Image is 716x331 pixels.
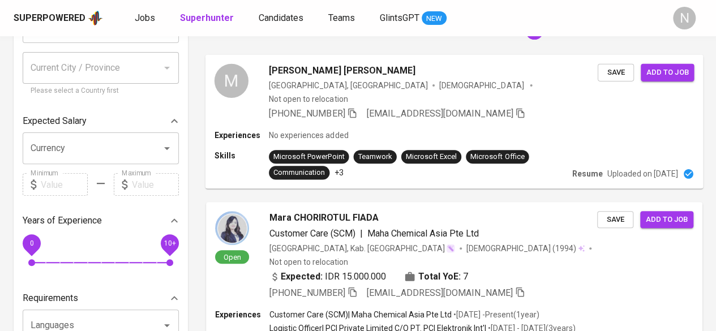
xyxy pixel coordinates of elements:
p: No experiences added [269,130,348,141]
a: Superpoweredapp logo [14,10,103,27]
b: Expected: [281,270,323,283]
button: Add to job [641,63,694,81]
span: Open [219,252,246,262]
span: Candidates [259,12,303,23]
button: Open [159,140,175,156]
p: Resume [572,168,603,179]
p: Not open to relocation [269,93,348,104]
div: N [673,7,696,29]
p: Expected Salary [23,114,87,128]
img: cbee86bb2c1b45e867e590a997486738.jpg [215,211,249,245]
div: [GEOGRAPHIC_DATA], Kab. [GEOGRAPHIC_DATA] [269,243,455,254]
div: Communication [273,167,325,178]
b: Total YoE: [418,270,461,283]
span: 7 [463,270,468,283]
p: +3 [334,167,343,178]
a: Jobs [135,11,157,25]
span: [EMAIL_ADDRESS][DOMAIN_NAME] [367,287,513,298]
p: Experiences [215,130,269,141]
a: Candidates [259,11,306,25]
div: [GEOGRAPHIC_DATA], [GEOGRAPHIC_DATA] [269,79,428,91]
p: Customer Care (SCM) | Maha Chemical Asia Pte Ltd [269,309,452,320]
p: Years of Experience [23,214,102,227]
p: • [DATE] - Present ( 1 year ) [452,309,539,320]
input: Value [132,173,179,196]
span: Maha Chemical Asia Pte Ltd [367,228,479,239]
div: Microsoft Excel [406,151,457,162]
a: Teams [328,11,357,25]
a: Superhunter [180,11,236,25]
input: Value [41,173,88,196]
span: [DEMOGRAPHIC_DATA] [466,243,552,254]
span: [DEMOGRAPHIC_DATA] [439,79,525,91]
div: (1994) [466,243,585,254]
span: NEW [422,13,447,24]
div: Years of Experience [23,209,179,232]
img: magic_wand.svg [446,244,455,253]
span: 0 [29,239,33,247]
span: Customer Care (SCM) [269,228,355,239]
p: Not open to relocation [269,256,348,268]
p: Experiences [215,309,269,320]
a: M[PERSON_NAME] [PERSON_NAME][GEOGRAPHIC_DATA], [GEOGRAPHIC_DATA][DEMOGRAPHIC_DATA] Not open to re... [206,55,702,188]
p: Uploaded on [DATE] [607,168,678,179]
div: Microsoft Office [470,151,524,162]
a: GlintsGPT NEW [380,11,447,25]
span: | [360,227,363,240]
div: M [215,63,248,97]
button: Add to job [640,211,693,229]
span: Add to job [646,213,688,226]
b: Superhunter [180,12,234,23]
button: Save [598,63,634,81]
div: IDR 15.000.000 [269,270,386,283]
span: Jobs [135,12,155,23]
span: Save [603,213,628,226]
div: Microsoft PowerPoint [273,151,344,162]
span: [PHONE_NUMBER] [269,287,345,298]
span: GlintsGPT [380,12,419,23]
div: Requirements [23,287,179,309]
p: Skills [215,150,269,161]
img: app logo [88,10,103,27]
div: Expected Salary [23,110,179,132]
p: Please select a Country first [31,85,171,97]
span: [PERSON_NAME] [PERSON_NAME] [269,63,415,77]
span: [PHONE_NUMBER] [269,108,345,118]
span: Add to job [646,66,688,79]
div: Teamwork [358,151,392,162]
span: 10+ [164,239,175,247]
span: Mara CHORIROTUL FIADA [269,211,379,225]
span: Teams [328,12,355,23]
button: Save [597,211,633,229]
div: Superpowered [14,12,85,25]
span: [EMAIL_ADDRESS][DOMAIN_NAME] [367,108,513,118]
p: Requirements [23,291,78,305]
span: Save [603,66,628,79]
